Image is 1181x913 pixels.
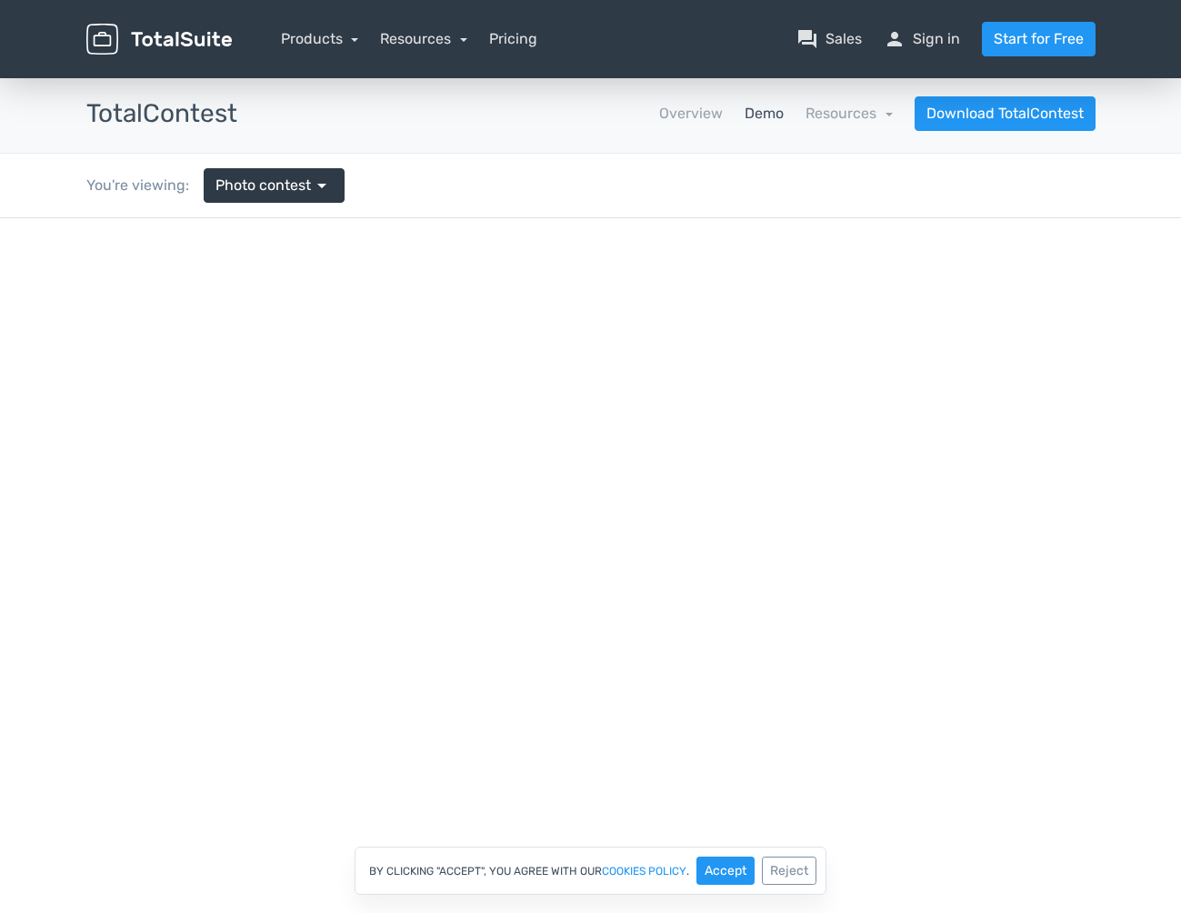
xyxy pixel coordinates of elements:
[762,857,816,885] button: Reject
[982,22,1096,56] a: Start for Free
[602,866,686,877] a: cookies policy
[380,30,467,47] a: Resources
[215,175,311,196] span: Photo contest
[696,857,755,885] button: Accept
[884,28,906,50] span: person
[659,103,723,125] a: Overview
[86,100,237,128] h3: TotalContest
[796,28,862,50] a: question_answerSales
[311,175,333,196] span: arrow_drop_down
[915,96,1096,131] a: Download TotalContest
[281,30,359,47] a: Products
[204,168,345,203] a: Photo contest arrow_drop_down
[86,175,204,196] div: You're viewing:
[884,28,960,50] a: personSign in
[745,103,784,125] a: Demo
[806,105,893,122] a: Resources
[355,847,826,895] div: By clicking "Accept", you agree with our .
[796,28,818,50] span: question_answer
[86,24,232,55] img: TotalSuite for WordPress
[489,28,537,50] a: Pricing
